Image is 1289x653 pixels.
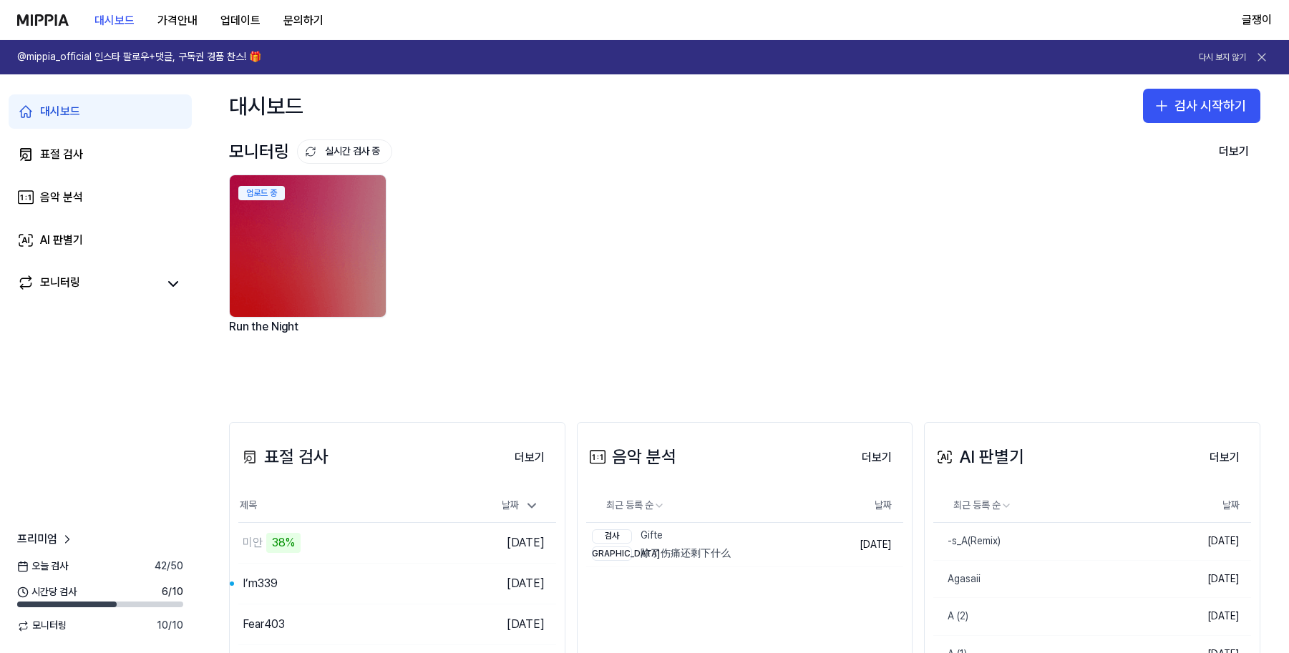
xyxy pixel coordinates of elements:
a: 대시보드 [9,94,192,129]
button: 글쟁이 [1242,11,1272,29]
button: 대시보드 [83,6,146,35]
td: [DATE] [1168,598,1251,636]
span: 42 / 50 [155,559,183,574]
button: 더보기 [850,443,903,472]
a: AI 판별기 [9,223,192,257]
button: 더보기 [503,443,556,472]
button: 가격안내 [146,6,209,35]
div: 표절 검사 [238,443,329,471]
div: 날짜 [496,494,545,517]
span: 6 / 10 [162,585,183,599]
a: 더보기 [1198,442,1251,472]
td: [DATE] [1168,560,1251,598]
div: Gifte [592,529,731,543]
th: 제목 [238,488,477,523]
img: logo [17,14,69,26]
span: 오늘 검사 [17,559,68,574]
div: 표절 검사 [40,146,83,163]
div: AI 판별기 [40,232,83,249]
a: A (2) [933,598,1168,635]
button: 실시간 검사 중 [297,139,392,164]
div: 모니터링 [229,138,392,165]
div: A (2) [933,609,968,624]
th: 날짜 [840,488,904,523]
img: backgroundIamge [230,175,386,317]
span: 시간당 검사 [17,585,77,599]
span: 모니터링 [17,619,67,633]
a: Agasaii [933,561,1168,598]
a: 더보기 [850,442,903,472]
button: 더보기 [1207,137,1260,166]
div: AI 판별기 [933,443,1024,471]
div: 38% [266,533,301,553]
td: [DATE] [477,523,556,564]
div: Fear403 [243,616,285,633]
a: 프리미엄 [17,531,74,548]
div: Run the Night [229,318,389,354]
div: 모니터링 [40,274,80,294]
a: 검사Gifte[DEMOGRAPHIC_DATA]除了伤痛还剩下什么 [586,523,840,566]
td: [DATE] [477,604,556,645]
div: 除了伤痛还剩下什么 [592,546,731,561]
div: 음악 분석 [40,189,83,206]
div: 미안 [243,534,263,551]
a: -s_A(Remix) [933,523,1168,560]
div: [DEMOGRAPHIC_DATA] [592,546,632,561]
div: 검사 [592,529,632,544]
a: 표절 검사 [9,137,192,172]
a: 음악 분석 [9,180,192,215]
div: Agasaii [933,572,981,586]
div: 음악 분석 [586,443,676,471]
button: 검사 시작하기 [1143,89,1260,123]
th: 날짜 [1168,488,1251,523]
div: 업로드 중 [238,186,285,200]
button: 업데이트 [209,6,272,35]
a: 모니터링 [17,274,157,294]
button: 문의하기 [272,6,335,35]
div: -s_A(Remix) [933,534,1001,549]
td: [DATE] [1168,523,1251,561]
a: 더보기 [503,442,556,472]
td: [DATE] [477,564,556,604]
h1: @mippia_official 인스타 팔로우+댓글, 구독권 경품 찬스! 🎁 [17,50,261,64]
div: 대시보드 [229,89,303,123]
div: 대시보드 [40,103,80,120]
button: 다시 보지 않기 [1199,51,1246,64]
span: 10 / 10 [157,619,183,633]
span: 프리미엄 [17,531,57,548]
a: 업데이트 [209,1,272,40]
button: 더보기 [1198,443,1251,472]
div: I’m339 [243,575,278,592]
td: [DATE] [840,523,904,567]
